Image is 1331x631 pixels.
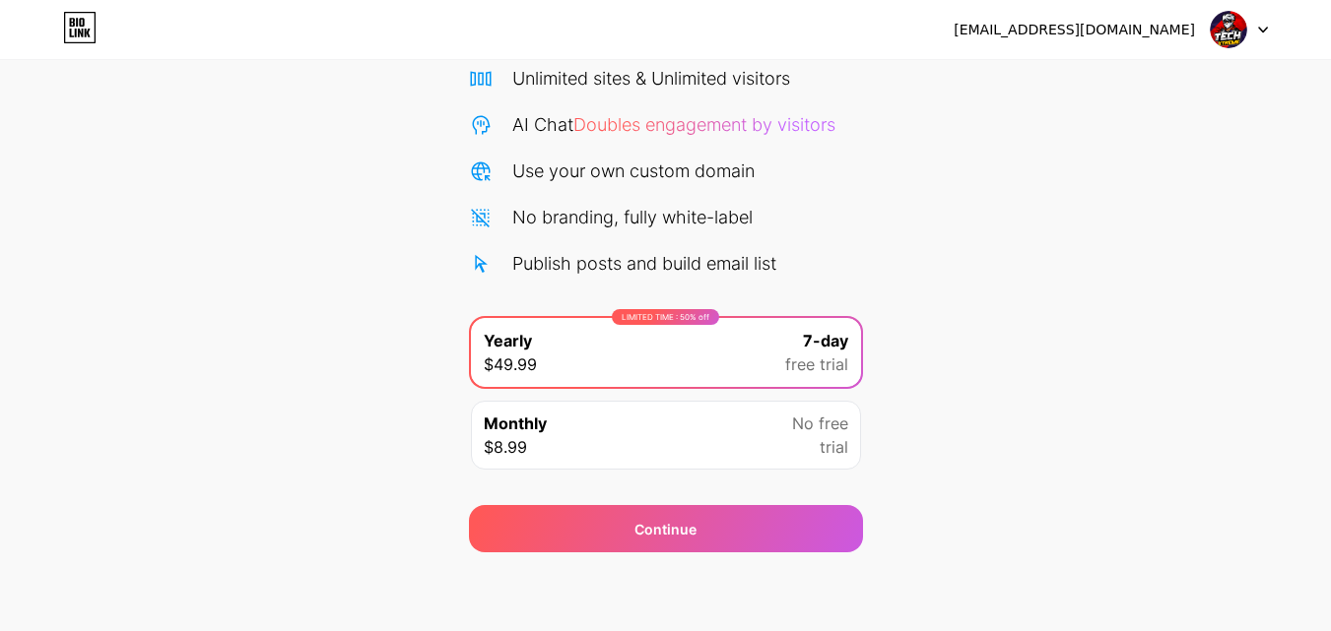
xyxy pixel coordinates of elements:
div: Continue [634,519,697,539]
div: No branding, fully white-label [512,204,753,230]
span: Yearly [484,329,532,352]
span: $49.99 [484,352,537,376]
span: 7-day [803,329,848,352]
div: Unlimited sites & Unlimited visitors [512,65,790,92]
span: Monthly [484,411,547,435]
span: Doubles engagement by visitors [573,114,835,135]
span: trial [820,435,848,459]
span: No free [792,411,848,435]
div: [EMAIL_ADDRESS][DOMAIN_NAME] [954,20,1195,40]
span: $8.99 [484,435,527,459]
div: AI Chat [512,111,835,138]
div: Publish posts and build email list [512,250,776,277]
span: free trial [785,352,848,376]
img: techxtreme707 [1210,11,1247,48]
div: Use your own custom domain [512,158,755,184]
div: LIMITED TIME : 50% off [612,309,719,325]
